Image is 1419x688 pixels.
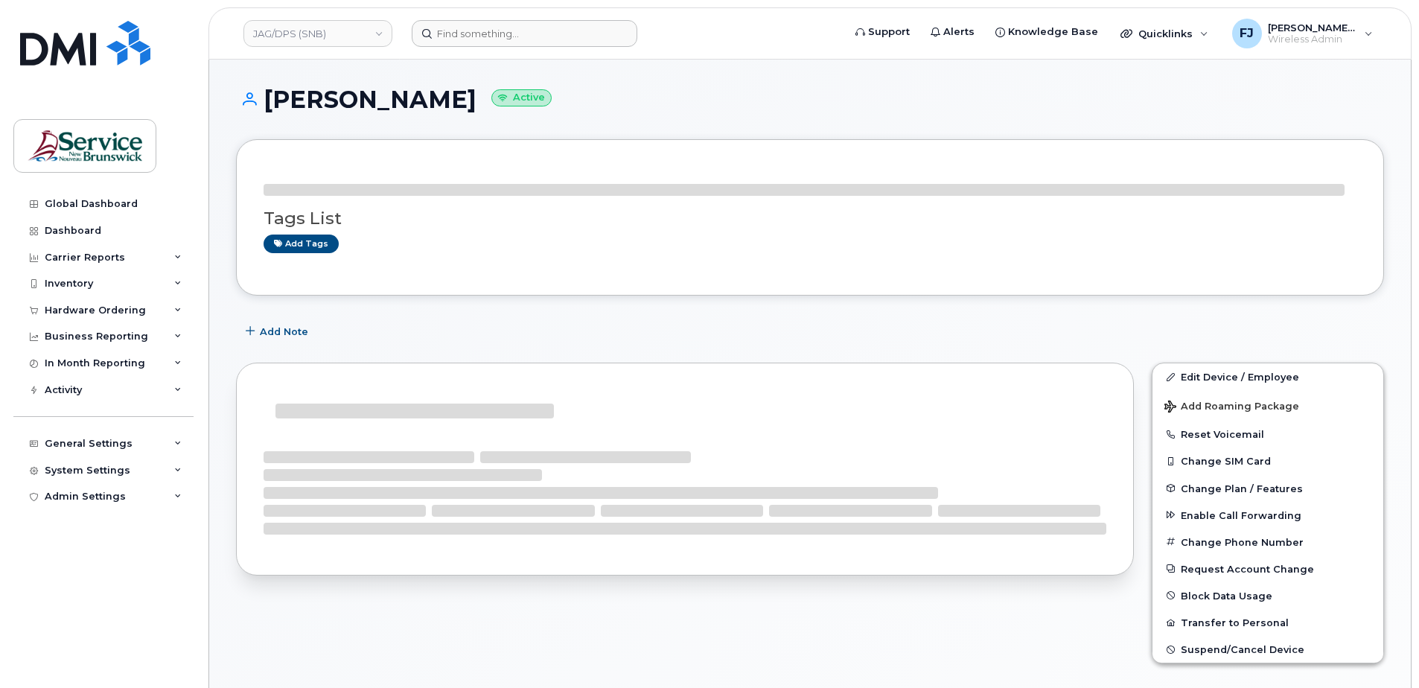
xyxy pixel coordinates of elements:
button: Reset Voicemail [1152,421,1383,447]
span: Suspend/Cancel Device [1181,644,1304,655]
span: Enable Call Forwarding [1181,509,1301,520]
button: Change SIM Card [1152,447,1383,474]
button: Add Roaming Package [1152,390,1383,421]
a: Edit Device / Employee [1152,363,1383,390]
h3: Tags List [264,209,1356,228]
a: Add tags [264,235,339,253]
button: Enable Call Forwarding [1152,502,1383,529]
button: Change Plan / Features [1152,475,1383,502]
button: Request Account Change [1152,555,1383,582]
span: Add Note [260,325,308,339]
button: Add Note [236,318,321,345]
button: Suspend/Cancel Device [1152,636,1383,663]
span: Add Roaming Package [1164,401,1299,415]
button: Transfer to Personal [1152,609,1383,636]
h1: [PERSON_NAME] [236,86,1384,112]
span: Change Plan / Features [1181,482,1303,494]
button: Change Phone Number [1152,529,1383,555]
button: Block Data Usage [1152,582,1383,609]
small: Active [491,89,552,106]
